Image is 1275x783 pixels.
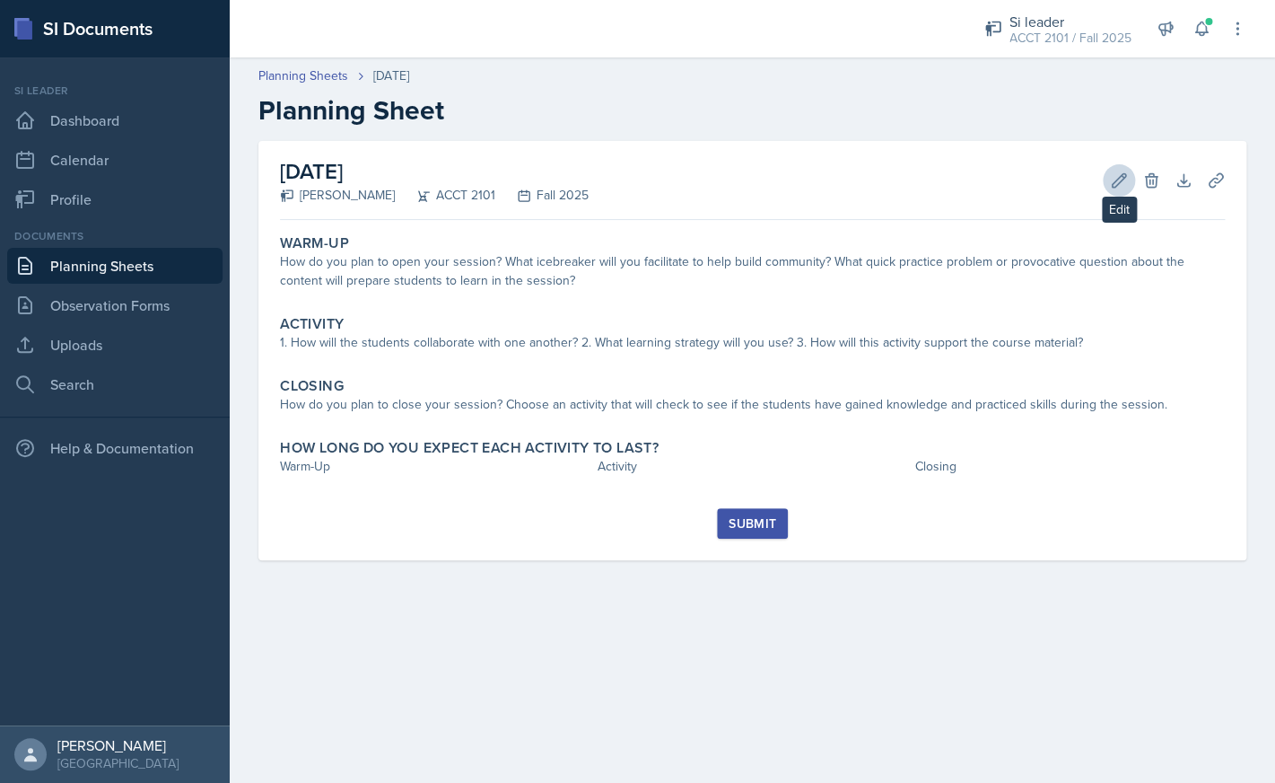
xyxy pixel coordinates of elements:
[373,66,409,85] div: [DATE]
[7,248,223,284] a: Planning Sheets
[7,181,223,217] a: Profile
[280,333,1225,352] div: 1. How will the students collaborate with one another? 2. What learning strategy will you use? 3....
[598,457,908,476] div: Activity
[1009,11,1131,32] div: Si leader
[280,186,395,205] div: [PERSON_NAME]
[1103,164,1135,197] button: Edit
[280,457,590,476] div: Warm-Up
[914,457,1225,476] div: Closing
[7,287,223,323] a: Observation Forms
[258,66,348,85] a: Planning Sheets
[57,736,179,754] div: [PERSON_NAME]
[280,252,1225,290] div: How do you plan to open your session? What icebreaker will you facilitate to help build community...
[280,155,589,188] h2: [DATE]
[717,508,788,539] button: Submit
[280,234,349,252] label: Warm-Up
[280,439,659,457] label: How long do you expect each activity to last?
[395,186,495,205] div: ACCT 2101
[7,366,223,402] a: Search
[7,228,223,244] div: Documents
[729,516,776,531] div: Submit
[7,102,223,138] a: Dashboard
[57,754,179,772] div: [GEOGRAPHIC_DATA]
[7,327,223,363] a: Uploads
[258,94,1246,127] h2: Planning Sheet
[7,142,223,178] a: Calendar
[1009,29,1131,48] div: ACCT 2101 / Fall 2025
[280,395,1225,414] div: How do you plan to close your session? Choose an activity that will check to see if the students ...
[7,430,223,466] div: Help & Documentation
[495,186,589,205] div: Fall 2025
[280,315,344,333] label: Activity
[280,377,344,395] label: Closing
[7,83,223,99] div: Si leader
